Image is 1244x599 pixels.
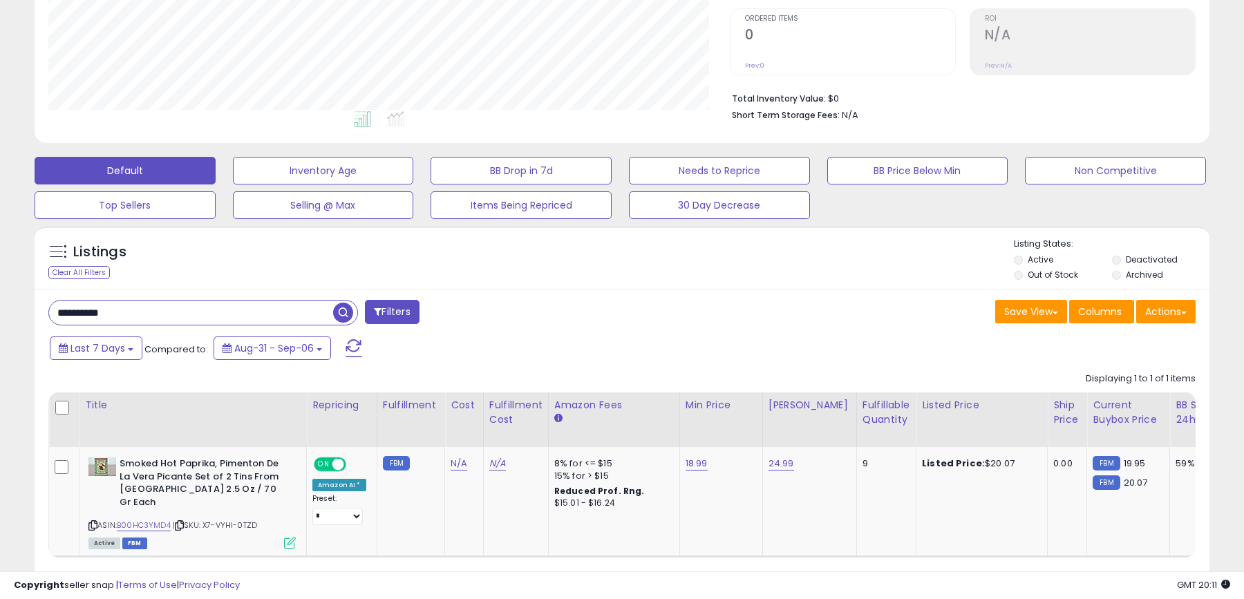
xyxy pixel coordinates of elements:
div: Listed Price [922,398,1042,412]
div: Min Price [686,398,757,412]
a: Privacy Policy [179,578,240,591]
span: Aug-31 - Sep-06 [234,341,314,355]
div: 59% [1176,457,1221,470]
div: BB Share 24h. [1176,398,1226,427]
div: Ship Price [1053,398,1081,427]
div: Cost [451,398,478,412]
button: Actions [1136,300,1196,323]
button: Save View [995,300,1067,323]
div: [PERSON_NAME] [769,398,851,412]
button: Filters [365,300,419,324]
div: 9 [863,457,905,470]
span: ON [315,459,332,470]
div: seller snap | | [14,579,240,592]
h2: N/A [985,27,1195,46]
b: Reduced Prof. Rng. [554,485,645,497]
span: | SKU: X7-VYHI-0TZD [173,520,257,531]
a: B00HC3YMD4 [117,520,171,531]
a: 18.99 [686,457,708,470]
small: FBM [383,456,410,470]
small: Prev: N/A [985,61,1012,70]
h2: 0 [745,27,955,46]
div: Clear All Filters [48,266,110,279]
div: Current Buybox Price [1093,398,1164,427]
div: $15.01 - $16.24 [554,497,669,509]
label: Deactivated [1126,254,1178,265]
b: Listed Price: [922,457,985,470]
div: 8% for <= $15 [554,457,669,470]
a: Terms of Use [118,578,177,591]
div: Fulfillable Quantity [863,398,910,427]
small: FBM [1093,456,1120,470]
strong: Copyright [14,578,64,591]
small: FBM [1093,475,1120,490]
a: 24.99 [769,457,794,470]
button: Aug-31 - Sep-06 [214,336,331,360]
span: Columns [1078,305,1122,318]
button: 30 Day Decrease [629,191,810,219]
div: $20.07 [922,457,1037,470]
span: 20.07 [1124,476,1148,489]
small: Amazon Fees. [554,412,563,425]
h5: Listings [73,243,126,262]
button: Non Competitive [1025,157,1206,184]
button: Last 7 Days [50,336,142,360]
p: Listing States: [1014,238,1209,251]
button: Needs to Reprice [629,157,810,184]
li: $0 [732,89,1185,106]
span: Ordered Items [745,15,955,23]
div: Amazon AI * [312,479,366,491]
button: Columns [1069,300,1134,323]
span: FBM [122,538,147,549]
div: Fulfillment [383,398,439,412]
div: 0.00 [1053,457,1076,470]
img: 41g8faDK7aL._SL40_.jpg [88,457,116,476]
span: OFF [344,459,366,470]
a: N/A [489,457,506,470]
span: Compared to: [144,343,208,356]
button: Inventory Age [233,157,414,184]
button: Selling @ Max [233,191,414,219]
button: Items Being Repriced [431,191,612,219]
span: All listings currently available for purchase on Amazon [88,538,120,549]
div: ASIN: [88,457,296,547]
small: Prev: 0 [745,61,764,70]
button: BB Price Below Min [827,157,1008,184]
b: Total Inventory Value: [732,93,826,104]
div: Title [85,398,301,412]
label: Out of Stock [1028,269,1078,281]
b: Short Term Storage Fees: [732,109,840,121]
span: ROI [985,15,1195,23]
div: 15% for > $15 [554,470,669,482]
a: N/A [451,457,467,470]
button: Top Sellers [35,191,216,219]
label: Active [1028,254,1053,265]
label: Archived [1126,269,1163,281]
span: 19.95 [1124,457,1146,470]
div: Fulfillment Cost [489,398,543,427]
span: Last 7 Days [70,341,125,355]
div: Amazon Fees [554,398,674,412]
b: Smoked Hot Paprika, Pimenton De La Vera Picante Set of 2 Tins From [GEOGRAPHIC_DATA] 2.5 Oz / 70 ... [120,457,288,512]
span: N/A [842,108,858,122]
div: Repricing [312,398,371,412]
button: Default [35,157,216,184]
button: BB Drop in 7d [431,157,612,184]
div: Displaying 1 to 1 of 1 items [1086,372,1196,386]
div: Preset: [312,494,366,525]
span: 2025-09-14 20:11 GMT [1177,578,1230,591]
